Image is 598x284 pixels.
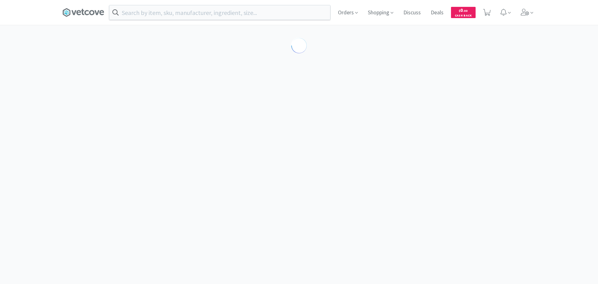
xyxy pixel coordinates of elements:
[401,10,423,16] a: Discuss
[459,7,467,13] span: 0
[428,10,446,16] a: Deals
[463,9,467,13] span: . 00
[455,14,472,18] span: Cash Back
[109,5,330,20] input: Search by item, sku, manufacturer, ingredient, size...
[451,4,476,21] a: $0.00Cash Back
[459,9,460,13] span: $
